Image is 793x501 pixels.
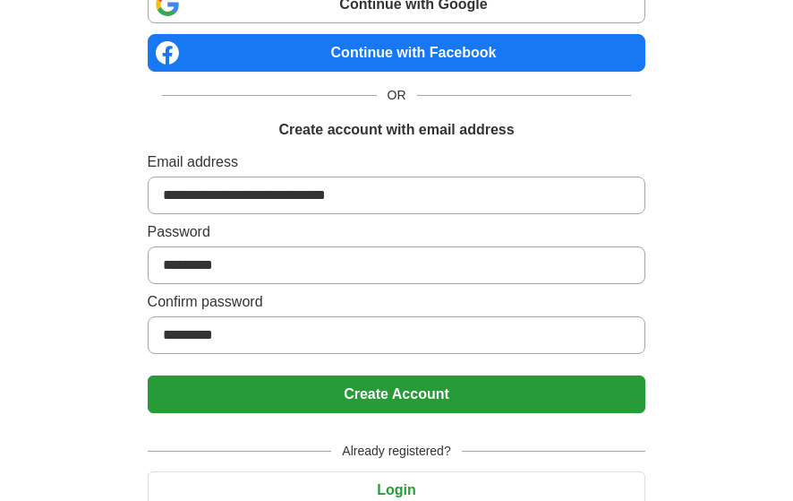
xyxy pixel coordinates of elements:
[148,221,646,243] label: Password
[331,442,461,461] span: Already registered?
[148,34,646,72] a: Continue with Facebook
[377,86,417,105] span: OR
[148,291,646,313] label: Confirm password
[278,119,514,141] h1: Create account with email address
[148,482,646,497] a: Login
[148,376,646,413] button: Create Account
[148,151,646,173] label: Email address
